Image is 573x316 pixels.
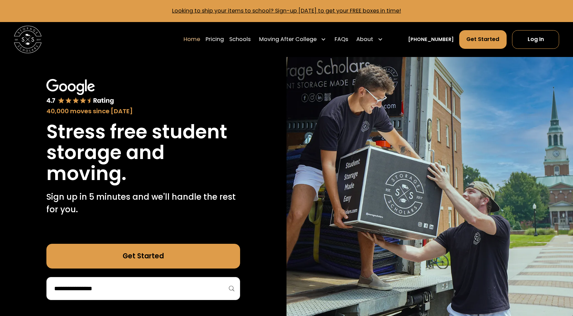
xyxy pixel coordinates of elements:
a: home [14,26,42,54]
div: About [356,35,373,44]
a: FAQs [335,30,348,49]
div: Moving After College [259,35,317,44]
a: [PHONE_NUMBER] [408,36,454,43]
p: Sign up in 5 minutes and we'll handle the rest for you. [46,191,240,216]
a: Log In [512,30,559,49]
div: Moving After College [256,30,329,49]
div: 40,000 moves since [DATE] [46,106,240,116]
a: Schools [229,30,251,49]
a: Pricing [206,30,224,49]
img: Google 4.7 star rating [46,79,114,105]
a: Home [184,30,200,49]
a: Looking to ship your items to school? Sign-up [DATE] to get your FREE boxes in time! [172,7,401,15]
a: Get Started [459,30,507,49]
a: Get Started [46,244,240,269]
div: About [354,30,386,49]
img: Storage Scholars main logo [14,26,42,54]
h1: Stress free student storage and moving. [46,121,240,184]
